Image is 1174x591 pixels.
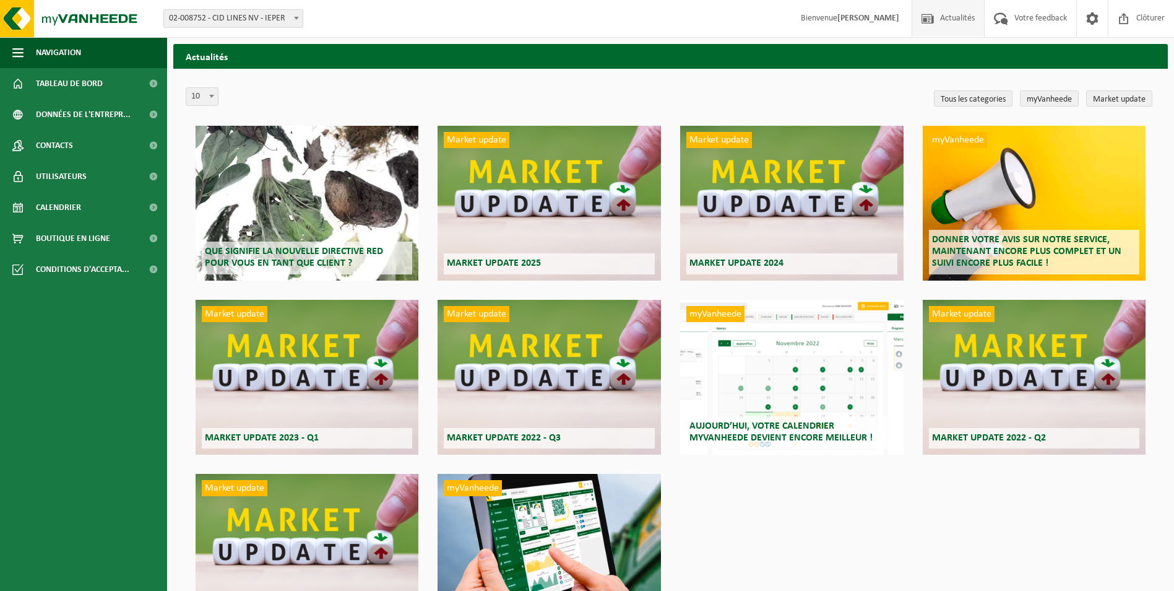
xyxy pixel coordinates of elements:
[686,132,752,148] span: Market update
[173,44,1168,68] h2: Actualités
[929,306,995,322] span: Market update
[36,161,87,192] span: Utilisateurs
[36,68,103,99] span: Tableau de bord
[438,300,660,455] a: Market update Market update 2022 - Q3
[196,300,418,455] a: Market update Market update 2023 - Q1
[923,126,1146,281] a: myVanheede Donner votre avis sur notre service, maintenant encore plus complet et un suivi encore...
[205,247,383,268] span: Que signifie la nouvelle directive RED pour vous en tant que client ?
[932,433,1046,443] span: Market update 2022 - Q2
[680,126,903,281] a: Market update Market update 2024
[164,10,303,27] span: 02-008752 - CID LINES NV - IEPER
[36,37,81,68] span: Navigation
[36,99,131,130] span: Données de l'entrepr...
[36,192,81,223] span: Calendrier
[163,9,303,28] span: 02-008752 - CID LINES NV - IEPER
[1020,90,1079,107] a: myVanheede
[680,300,903,455] a: myVanheede Aujourd’hui, votre calendrier myVanheede devient encore meilleur !
[929,132,987,148] span: myVanheede
[686,306,745,322] span: myVanheede
[447,258,541,268] span: Market update 2025
[36,130,73,161] span: Contacts
[444,306,509,322] span: Market update
[444,132,509,148] span: Market update
[186,88,218,105] span: 10
[196,126,418,281] a: Que signifie la nouvelle directive RED pour vous en tant que client ?
[186,87,218,106] span: 10
[202,306,267,322] span: Market update
[205,433,319,443] span: Market update 2023 - Q1
[202,480,267,496] span: Market update
[1086,90,1152,107] a: Market update
[36,254,129,285] span: Conditions d'accepta...
[36,223,110,254] span: Boutique en ligne
[438,126,660,281] a: Market update Market update 2025
[932,235,1121,268] span: Donner votre avis sur notre service, maintenant encore plus complet et un suivi encore plus facile !
[923,300,1146,455] a: Market update Market update 2022 - Q2
[837,14,899,23] strong: [PERSON_NAME]
[689,258,783,268] span: Market update 2024
[689,421,873,443] span: Aujourd’hui, votre calendrier myVanheede devient encore meilleur !
[447,433,561,443] span: Market update 2022 - Q3
[444,480,502,496] span: myVanheede
[934,90,1012,107] a: Tous les categories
